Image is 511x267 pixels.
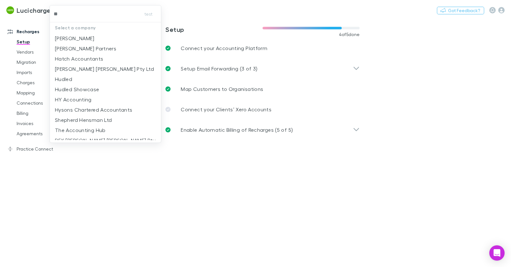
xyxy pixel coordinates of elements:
p: DFK [PERSON_NAME] [PERSON_NAME] Pty Ltd [55,137,156,152]
p: Hudled Showcase [55,85,99,93]
div: Open Intercom Messenger [489,245,505,261]
p: Shepherd Hensman Ltd [55,116,112,124]
p: Hudled [55,75,72,83]
span: test [144,10,152,18]
p: HY Accounting [55,96,92,103]
p: Hysons Chartered Accountants [55,106,132,114]
p: Hatch Accountants [55,55,103,63]
p: [PERSON_NAME] Partners [55,45,116,52]
p: [PERSON_NAME] [55,34,95,42]
p: [PERSON_NAME] [PERSON_NAME] Pty Ltd [55,65,154,73]
p: The Accounting Hub [55,126,106,134]
button: test [138,10,158,18]
p: Select a company [50,22,161,33]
